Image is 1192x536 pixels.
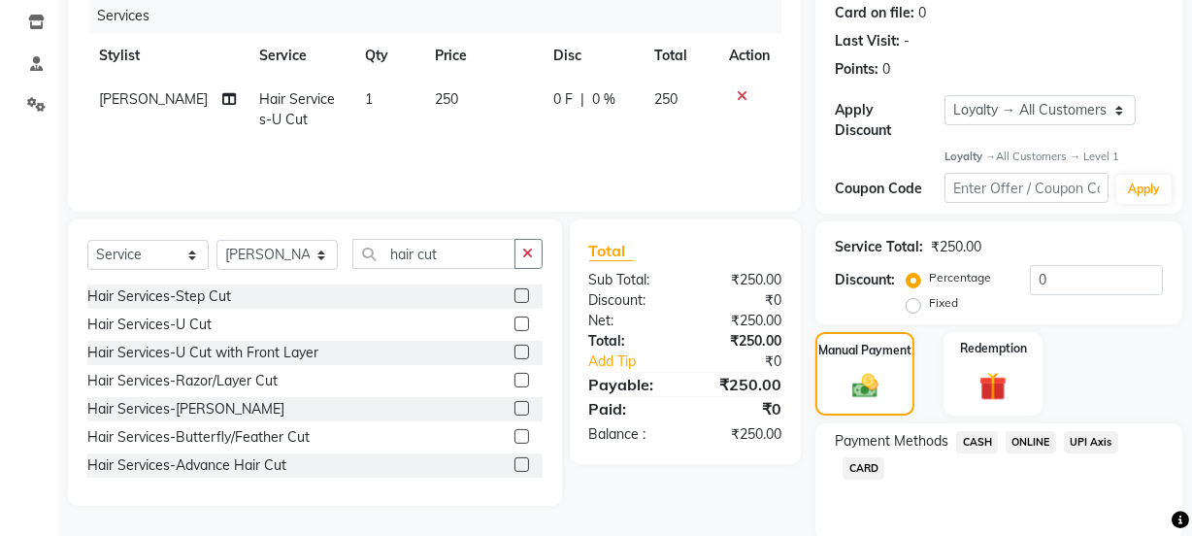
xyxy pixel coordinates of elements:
[929,294,958,312] label: Fixed
[944,149,1163,165] div: All Customers → Level 1
[87,399,284,419] div: Hair Services-[PERSON_NAME]
[87,34,248,78] th: Stylist
[818,342,911,359] label: Manual Payment
[575,424,685,445] div: Balance :
[918,3,926,23] div: 0
[835,270,895,290] div: Discount:
[956,431,998,453] span: CASH
[904,31,910,51] div: -
[717,34,781,78] th: Action
[259,90,335,128] span: Hair Services-U Cut
[685,331,796,352] div: ₹250.00
[352,239,515,269] input: Search or Scan
[575,270,685,290] div: Sub Total:
[87,343,318,363] div: Hair Services-U Cut with Front Layer
[944,173,1109,203] input: Enter Offer / Coupon Code
[575,331,685,352] div: Total:
[685,270,796,290] div: ₹250.00
[365,90,373,108] span: 1
[423,34,543,78] th: Price
[575,397,685,420] div: Paid:
[835,237,923,257] div: Service Total:
[99,90,208,108] span: [PERSON_NAME]
[960,340,1027,357] label: Redemption
[685,290,796,311] div: ₹0
[835,3,914,23] div: Card on file:
[944,150,996,163] strong: Loyalty →
[971,369,1015,403] img: _gift.svg
[1116,175,1172,204] button: Apply
[929,269,991,286] label: Percentage
[248,34,352,78] th: Service
[835,179,944,199] div: Coupon Code
[580,89,584,110] span: |
[353,34,423,78] th: Qty
[685,311,796,331] div: ₹250.00
[87,286,231,307] div: Hair Services-Step Cut
[592,89,615,110] span: 0 %
[87,315,212,335] div: Hair Services-U Cut
[643,34,717,78] th: Total
[882,59,890,80] div: 0
[553,89,573,110] span: 0 F
[844,371,886,401] img: _cash.svg
[835,59,878,80] div: Points:
[654,90,678,108] span: 250
[835,100,944,141] div: Apply Discount
[575,373,685,396] div: Payable:
[542,34,643,78] th: Disc
[685,397,796,420] div: ₹0
[1064,431,1118,453] span: UPI Axis
[87,371,278,391] div: Hair Services-Razor/Layer Cut
[575,290,685,311] div: Discount:
[685,424,796,445] div: ₹250.00
[589,241,634,261] span: Total
[1006,431,1056,453] span: ONLINE
[835,31,900,51] div: Last Visit:
[704,352,796,372] div: ₹0
[931,237,981,257] div: ₹250.00
[843,457,884,480] span: CARD
[87,427,310,448] div: Hair Services-Butterfly/Feather Cut
[685,373,796,396] div: ₹250.00
[575,311,685,331] div: Net:
[435,90,458,108] span: 250
[835,431,948,452] span: Payment Methods
[575,352,704,372] a: Add Tip
[87,455,286,476] div: Hair Services-Advance Hair Cut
